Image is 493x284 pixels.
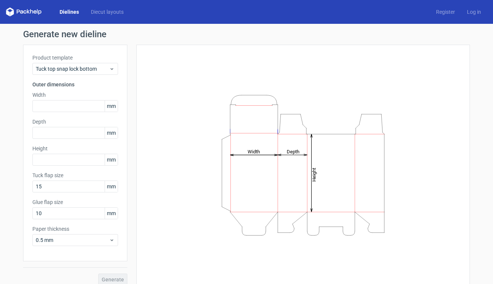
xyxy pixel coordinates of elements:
label: Glue flap size [32,198,118,206]
tspan: Width [248,149,260,154]
span: mm [105,154,118,165]
a: Diecut layouts [85,8,130,16]
h1: Generate new dieline [23,30,470,39]
span: mm [105,127,118,138]
span: mm [105,181,118,192]
tspan: Height [311,167,317,181]
span: mm [105,100,118,112]
label: Product template [32,54,118,61]
label: Height [32,145,118,152]
label: Depth [32,118,118,125]
a: Dielines [54,8,85,16]
h3: Outer dimensions [32,81,118,88]
label: Width [32,91,118,99]
span: 0.5 mm [36,236,109,244]
a: Register [430,8,461,16]
label: Paper thickness [32,225,118,233]
span: mm [105,208,118,219]
a: Log in [461,8,487,16]
label: Tuck flap size [32,172,118,179]
span: Tuck top snap lock bottom [36,65,109,73]
tspan: Depth [287,149,299,154]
